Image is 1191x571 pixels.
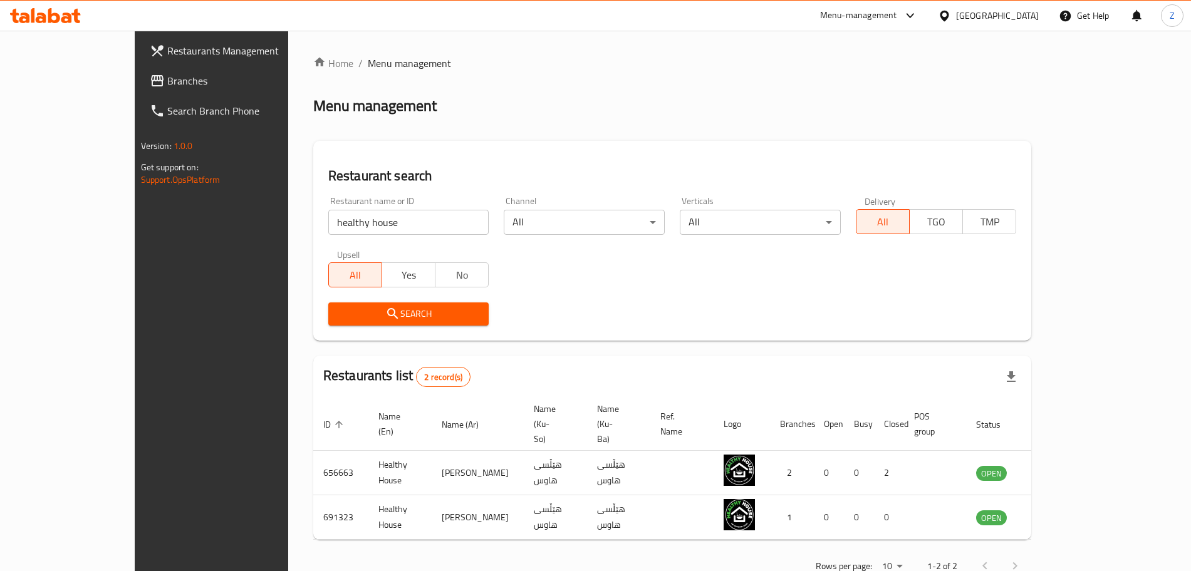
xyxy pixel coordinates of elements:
[141,138,172,154] span: Version:
[714,398,770,451] th: Logo
[141,159,199,175] span: Get support on:
[313,56,1032,71] nav: breadcrumb
[587,451,650,495] td: هێڵسی هاوس
[140,96,333,126] a: Search Branch Phone
[524,451,587,495] td: هێڵسی هاوس
[874,398,904,451] th: Closed
[1170,9,1175,23] span: Z
[597,401,635,446] span: Name (Ku-Ba)
[770,451,814,495] td: 2
[724,499,755,530] img: Healthy House
[915,213,958,231] span: TGO
[844,398,874,451] th: Busy
[909,209,963,234] button: TGO
[874,451,904,495] td: 2
[338,306,479,322] span: Search
[432,495,524,540] td: [PERSON_NAME]
[861,213,905,231] span: All
[368,56,451,71] span: Menu management
[996,362,1026,392] div: Export file
[382,262,435,287] button: Yes
[313,96,437,116] h2: Menu management
[368,495,432,540] td: Healthy House
[435,262,489,287] button: No
[504,210,665,235] div: All
[962,209,1016,234] button: TMP
[140,36,333,66] a: Restaurants Management
[770,398,814,451] th: Branches
[334,266,377,284] span: All
[313,495,368,540] td: 691323
[660,409,699,439] span: Ref. Name
[976,510,1007,525] div: OPEN
[167,73,323,88] span: Branches
[416,367,471,387] div: Total records count
[140,66,333,96] a: Branches
[534,401,572,446] span: Name (Ku-So)
[323,417,347,432] span: ID
[417,371,470,383] span: 2 record(s)
[914,409,951,439] span: POS group
[956,9,1039,23] div: [GEOGRAPHIC_DATA]
[167,43,323,58] span: Restaurants Management
[820,8,897,23] div: Menu-management
[387,266,430,284] span: Yes
[844,451,874,495] td: 0
[174,138,193,154] span: 1.0.0
[328,167,1017,185] h2: Restaurant search
[358,56,363,71] li: /
[368,451,432,495] td: Healthy House
[724,455,755,486] img: Healthy House
[587,495,650,540] td: هێڵسی هاوس
[844,495,874,540] td: 0
[680,210,841,235] div: All
[856,209,910,234] button: All
[378,409,417,439] span: Name (En)
[328,210,489,235] input: Search for restaurant name or ID..
[328,262,382,287] button: All
[865,197,896,205] label: Delivery
[323,366,471,387] h2: Restaurants list
[313,398,1075,540] table: enhanced table
[814,495,844,540] td: 0
[141,172,221,188] a: Support.OpsPlatform
[313,451,368,495] td: 656663
[167,103,323,118] span: Search Branch Phone
[442,417,495,432] span: Name (Ar)
[874,495,904,540] td: 0
[976,417,1017,432] span: Status
[814,398,844,451] th: Open
[976,466,1007,481] span: OPEN
[976,466,1007,481] div: OPEN
[328,302,489,326] button: Search
[814,451,844,495] td: 0
[770,495,814,540] td: 1
[976,511,1007,525] span: OPEN
[337,250,360,259] label: Upsell
[968,213,1011,231] span: TMP
[440,266,484,284] span: No
[524,495,587,540] td: هێڵسی هاوس
[432,451,524,495] td: [PERSON_NAME]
